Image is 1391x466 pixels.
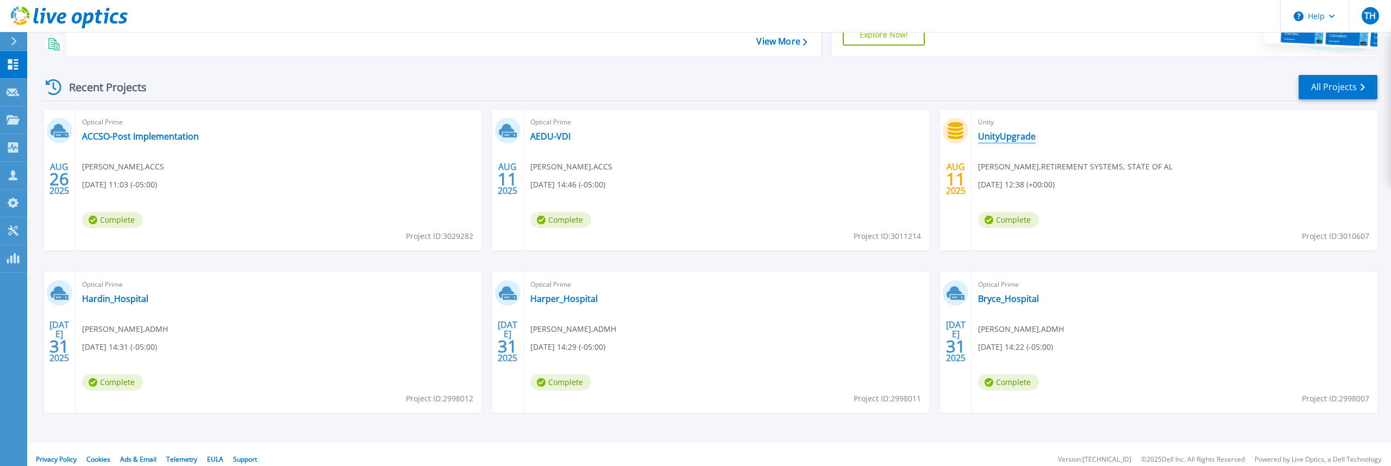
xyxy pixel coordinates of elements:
div: [DATE] 2025 [49,322,70,361]
span: [PERSON_NAME] , ACCS [82,161,164,173]
span: Complete [530,374,591,391]
a: All Projects [1299,75,1377,99]
a: Harper_Hospital [530,293,598,304]
div: AUG 2025 [945,159,966,199]
span: 31 [49,342,69,351]
div: AUG 2025 [49,159,70,199]
span: 11 [498,174,517,184]
span: Project ID: 2998012 [406,393,473,405]
span: Complete [978,374,1039,391]
span: Complete [82,374,143,391]
span: [DATE] 14:29 (-05:00) [530,341,605,353]
span: [DATE] 14:46 (-05:00) [530,179,605,191]
span: Optical Prime [530,279,923,291]
a: Explore Now! [843,24,925,46]
a: UnityUpgrade [978,131,1036,142]
span: Project ID: 2998011 [854,393,921,405]
li: © 2025 Dell Inc. All Rights Reserved [1141,456,1245,463]
span: [PERSON_NAME] , ADMH [530,323,616,335]
span: [PERSON_NAME] , ACCS [530,161,612,173]
span: [PERSON_NAME] , ADMH [978,323,1064,335]
a: AEDU-VDI [530,131,571,142]
a: ACCSO-Post Implementation [82,131,199,142]
span: 31 [946,342,966,351]
span: [DATE] 11:03 (-05:00) [82,179,157,191]
span: 26 [49,174,69,184]
span: Project ID: 3010607 [1302,230,1369,242]
li: Version: [TECHNICAL_ID] [1058,456,1131,463]
span: Project ID: 3029282 [406,230,473,242]
span: 31 [498,342,517,351]
a: Telemetry [166,455,197,464]
a: View More [756,36,807,47]
span: 11 [946,174,966,184]
span: Unity [978,116,1371,128]
span: [PERSON_NAME] , RETIREMENT SYSTEMS, STATE OF AL [978,161,1173,173]
a: Support [233,455,257,464]
li: Powered by Live Optics, a Dell Technology [1255,456,1381,463]
span: Optical Prime [82,279,475,291]
span: Project ID: 3011214 [854,230,921,242]
div: AUG 2025 [497,159,518,199]
span: Optical Prime [978,279,1371,291]
span: Project ID: 2998007 [1302,393,1369,405]
a: Privacy Policy [36,455,77,464]
div: Recent Projects [42,74,161,100]
span: [DATE] 14:31 (-05:00) [82,341,157,353]
a: EULA [207,455,223,464]
span: [PERSON_NAME] , ADMH [82,323,168,335]
span: Complete [530,212,591,228]
a: Bryce_Hospital [978,293,1039,304]
span: [DATE] 14:22 (-05:00) [978,341,1053,353]
span: Optical Prime [530,116,923,128]
span: [DATE] 12:38 (+00:00) [978,179,1055,191]
div: [DATE] 2025 [497,322,518,361]
span: Complete [82,212,143,228]
a: Cookies [86,455,110,464]
div: [DATE] 2025 [945,322,966,361]
a: Hardin_Hospital [82,293,148,304]
span: Complete [978,212,1039,228]
span: TH [1364,11,1376,20]
span: Optical Prime [82,116,475,128]
a: Ads & Email [120,455,156,464]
